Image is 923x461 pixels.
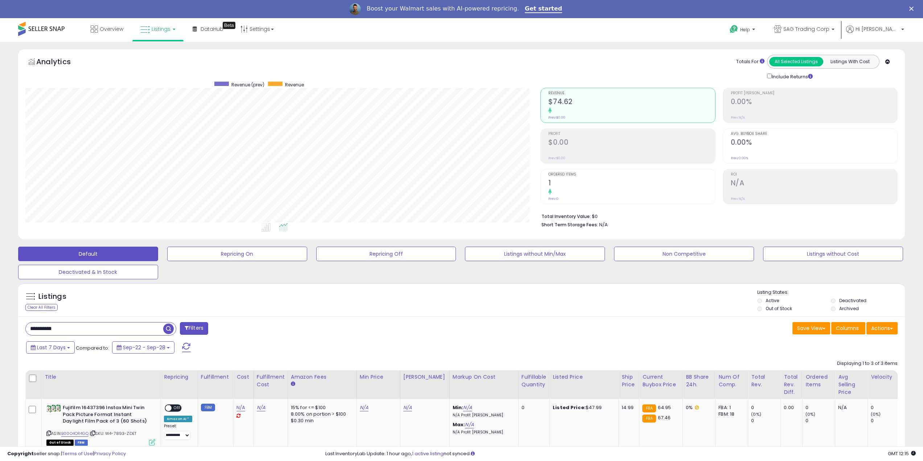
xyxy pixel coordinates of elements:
div: 0.00 [784,404,797,411]
span: 2025-10-6 12:15 GMT [888,450,916,457]
span: DataHub [201,25,223,33]
span: Revenue [285,82,304,88]
span: All listings that are currently out of stock and unavailable for purchase on Amazon [46,440,74,446]
a: 1 active listing [412,450,444,457]
span: Columns [836,325,859,332]
div: Avg Selling Price [838,373,865,396]
h2: 1 [548,179,715,189]
small: Prev: N/A [731,197,745,201]
div: Last InventoryLab Update: 1 hour ago, not synced. [325,450,916,457]
b: Listed Price: [553,404,586,411]
div: 0% [686,404,710,411]
a: SAG Trading Corp [769,18,840,42]
div: Boost your Walmart sales with AI-powered repricing. [367,5,519,12]
div: FBA: 1 [718,404,742,411]
span: Compared to: [76,345,109,351]
div: Close [909,7,916,11]
a: N/A [236,404,245,411]
h2: 0.00% [731,138,897,148]
span: Listings [152,25,170,33]
div: Fulfillment Cost [257,373,285,388]
div: Amazon Fees [291,373,354,381]
label: Deactivated [839,297,866,304]
span: 67.46 [658,414,671,421]
button: All Selected Listings [769,57,823,66]
small: (0%) [751,411,761,417]
div: 0 [871,404,900,411]
a: Overview [85,18,129,40]
a: N/A [465,421,474,428]
a: Help [724,19,762,42]
div: Total Rev. Diff. [784,373,799,396]
small: Prev: $0.00 [548,156,565,160]
label: Out of Stock [766,305,792,312]
div: Tooltip anchor [223,22,235,29]
span: Overview [100,25,123,33]
span: SAG Trading Corp [783,25,829,33]
span: Hi [PERSON_NAME] [856,25,899,33]
div: 15% for <= $100 [291,404,351,411]
span: Ordered Items [548,173,715,177]
div: 0 [871,417,900,424]
div: Fulfillment [201,373,230,381]
button: Sep-22 - Sep-28 [112,341,174,354]
small: Prev: N/A [731,115,745,120]
button: Listings With Cost [823,57,877,66]
div: Preset: [164,424,192,440]
div: Ordered Items [805,373,832,388]
div: Min Price [360,373,397,381]
small: FBA [642,415,656,423]
span: Revenue (prev) [231,82,264,88]
span: OFF [172,405,183,411]
span: N/A [599,221,608,228]
div: 14.99 [622,404,634,411]
p: N/A Profit [PERSON_NAME] [453,413,513,418]
a: Get started [525,5,562,13]
div: 0 [522,404,544,411]
li: $0 [541,211,892,220]
div: ASIN: [46,404,155,445]
i: Get Help [729,25,738,34]
button: Last 7 Days [26,341,75,354]
div: Displaying 1 to 3 of 3 items [837,360,898,367]
span: Sep-22 - Sep-28 [123,344,165,351]
button: Repricing On [167,247,307,261]
div: $0.30 min [291,417,351,424]
a: Terms of Use [62,450,93,457]
label: Archived [839,305,859,312]
div: $47.99 [553,404,613,411]
div: FBM: 18 [718,411,742,417]
a: Listings [135,18,181,40]
img: Profile image for Adrian [349,3,361,15]
th: The percentage added to the cost of goods (COGS) that forms the calculator for Min & Max prices. [449,370,518,399]
span: 64.95 [658,404,671,411]
span: Profit [548,132,715,136]
div: N/A [838,404,862,411]
small: Prev: 0.00% [731,156,748,160]
h5: Listings [38,292,66,302]
div: Clear All Filters [25,304,58,311]
div: Total Rev. [751,373,778,388]
button: Listings without Min/Max [465,247,605,261]
div: Amazon AI * [164,416,192,422]
a: N/A [463,404,472,411]
h2: $74.62 [548,98,715,107]
div: Current Buybox Price [642,373,680,388]
div: Totals For [736,58,765,65]
span: Profit [PERSON_NAME] [731,91,897,95]
small: Prev: 0 [548,197,559,201]
div: 8.00% on portion > $100 [291,411,351,417]
div: 0 [805,417,835,424]
strong: Copyright [7,450,34,457]
button: Repricing Off [316,247,456,261]
div: seller snap | | [7,450,126,457]
h2: N/A [731,179,897,189]
div: Velocity [871,373,897,381]
button: Listings without Cost [763,247,903,261]
div: 0 [805,404,835,411]
div: Listed Price [553,373,615,381]
div: Num of Comp. [718,373,745,388]
button: Filters [180,322,208,335]
span: FBM [75,440,88,446]
span: | SKU: W4-7893-ZDET [90,431,136,436]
